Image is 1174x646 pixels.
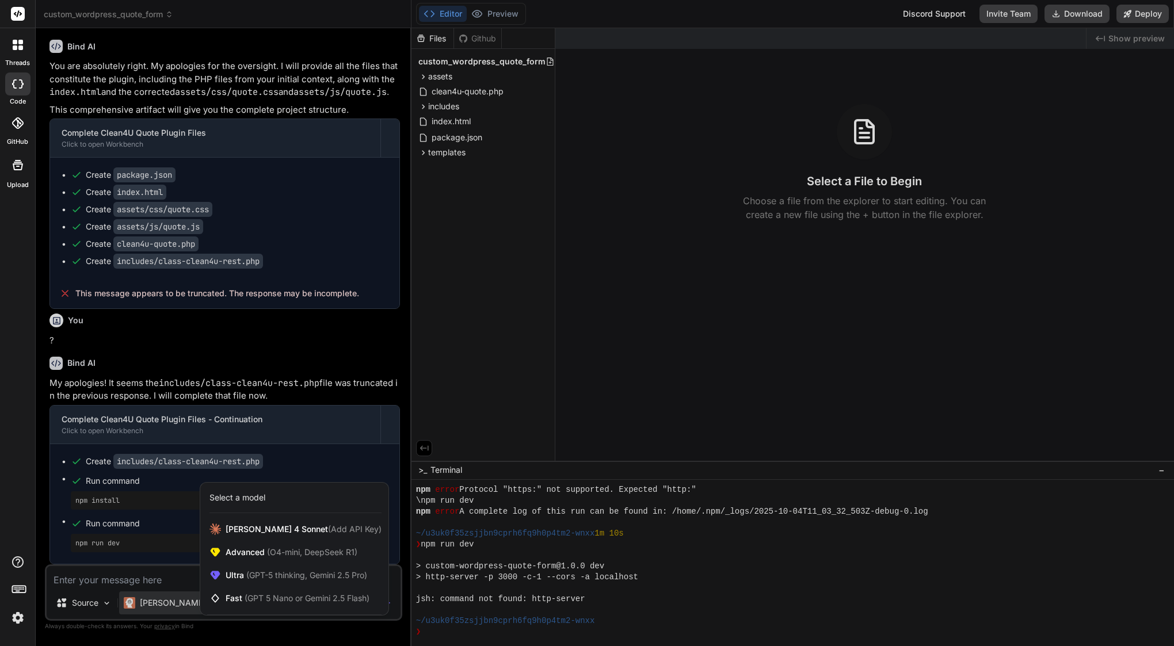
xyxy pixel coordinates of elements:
span: (Add API Key) [328,524,382,534]
div: Select a model [209,492,265,503]
span: (O4-mini, DeepSeek R1) [265,547,357,557]
label: GitHub [7,137,28,147]
span: (GPT-5 thinking, Gemini 2.5 Pro) [244,570,367,580]
span: Fast [226,593,369,604]
span: [PERSON_NAME] 4 Sonnet [226,523,382,535]
label: code [10,97,26,106]
label: threads [5,58,30,68]
span: (GPT 5 Nano or Gemini 2.5 Flash) [245,593,369,603]
span: Advanced [226,546,357,558]
span: Ultra [226,569,367,581]
label: Upload [7,180,29,190]
img: settings [8,608,28,628]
